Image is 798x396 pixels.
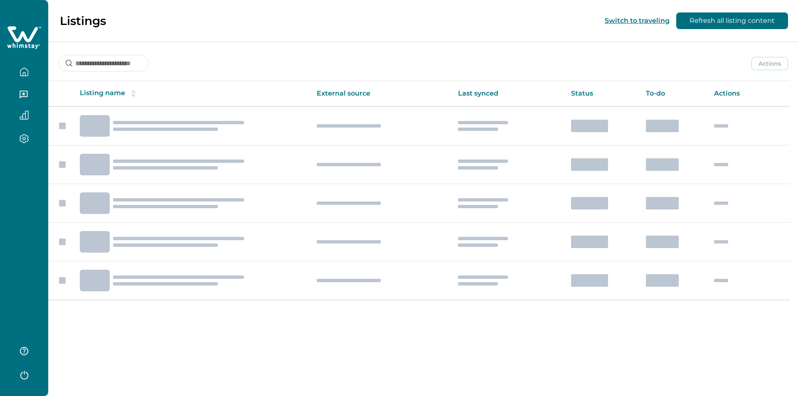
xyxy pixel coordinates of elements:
button: Refresh all listing content [676,12,788,29]
p: Listings [60,14,106,28]
th: Listing name [73,81,310,106]
button: Switch to traveling [605,17,670,25]
th: Status [564,81,639,106]
th: Actions [707,81,790,106]
th: Last synced [451,81,564,106]
button: Actions [751,57,788,70]
th: External source [310,81,451,106]
button: sorting [125,89,142,98]
th: To-do [639,81,708,106]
